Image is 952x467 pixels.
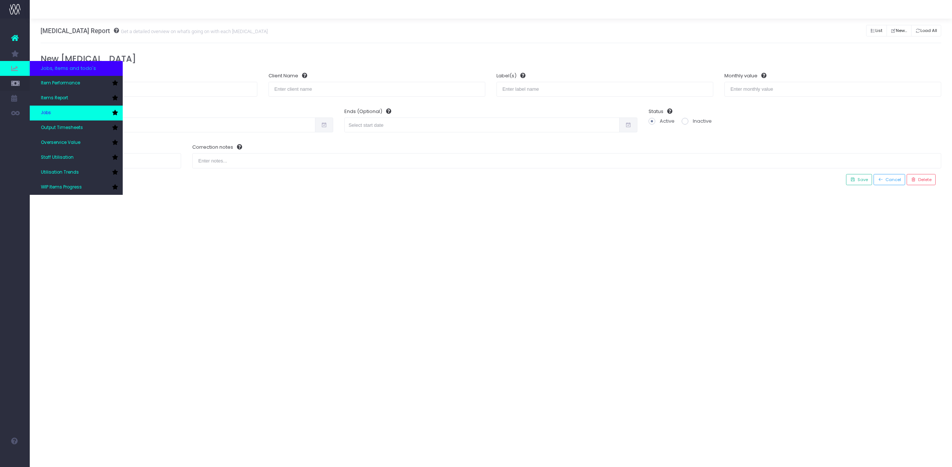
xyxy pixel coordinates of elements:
[41,27,268,35] h3: [MEDICAL_DATA] Report
[41,169,79,176] span: Utilisation Trends
[30,76,123,91] a: Item Performance
[855,177,868,183] span: Save
[866,23,941,38] div: Button group with nested dropdown
[41,95,68,102] span: Items Report
[30,135,123,150] a: Overservice Value
[30,120,123,135] a: Output Timesheets
[724,82,941,97] input: Enter monthly value
[41,54,942,64] h3: New [MEDICAL_DATA]
[41,139,80,146] span: Overservice Value
[30,165,123,180] a: Utilisation Trends
[41,110,51,116] span: Jobs
[30,180,123,195] a: WIP Items Progress
[682,117,712,125] label: Inactive
[119,27,268,35] small: Get a detailed overview on what's going on with each [MEDICAL_DATA]
[344,117,620,132] input: Select start date
[41,117,316,132] input: Select start date
[41,65,96,72] span: Jobs, items and todo's
[9,452,20,463] img: images/default_profile_image.png
[887,25,911,36] button: New...
[30,106,123,120] a: Jobs
[41,80,80,87] span: Item Performance
[846,174,872,186] button: Save
[41,184,82,191] span: WIP Items Progress
[496,72,525,80] label: Label(s)
[30,150,123,165] a: Staff Utilisation
[268,82,485,97] input: Enter client name
[496,82,713,97] input: Enter label name
[649,117,675,125] label: Active
[649,108,672,115] label: Status
[192,144,242,151] label: Correction notes
[41,154,74,161] span: Staff Utilisation
[916,177,932,183] span: Delete
[192,153,941,168] input: Enter notes...
[724,72,766,80] label: Monthly value
[41,125,83,131] span: Output Timesheets
[268,72,307,80] label: Client Name
[874,174,905,186] button: Cancel
[866,25,887,36] button: List
[911,25,942,36] button: Load All
[344,108,391,115] label: Ends (Optional)
[907,174,936,186] button: Delete
[883,177,901,183] span: Cancel
[30,91,123,106] a: Items Report
[41,82,257,97] input: Enter a name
